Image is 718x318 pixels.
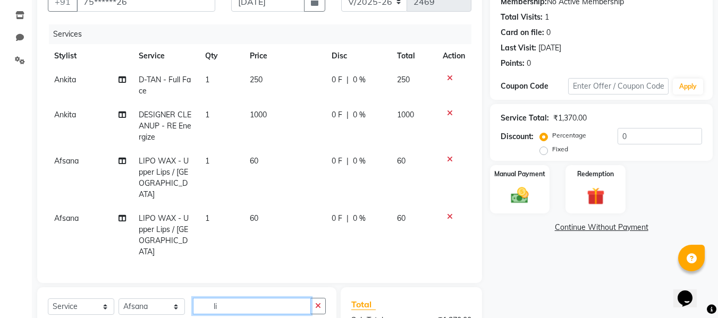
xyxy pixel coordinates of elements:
span: | [347,74,349,85]
button: Apply [673,79,703,94]
label: Fixed [552,144,568,154]
span: Afsana [54,213,79,223]
th: Total [391,44,437,68]
span: | [347,156,349,167]
span: | [347,213,349,224]
span: 250 [250,75,263,84]
th: Disc [325,44,391,68]
span: 1000 [397,110,414,119]
span: 1 [205,75,209,84]
th: Qty [199,44,243,68]
span: Afsana [54,156,79,166]
div: Total Visits: [501,12,543,23]
div: Card on file: [501,27,544,38]
span: DESIGNER CLEANUP - RE Energize [139,110,191,142]
label: Redemption [577,169,614,179]
span: 0 % [353,213,366,224]
span: Ankita [54,110,76,119]
div: 0 [527,58,531,69]
span: Ankita [54,75,76,84]
span: | [347,109,349,121]
iframe: chat widget [673,276,707,307]
span: 0 % [353,156,366,167]
th: Action [436,44,471,68]
div: 1 [545,12,549,23]
input: Search or Scan [193,298,311,314]
span: 60 [250,156,258,166]
div: Points: [501,58,525,69]
div: Service Total: [501,113,549,124]
th: Price [243,44,325,68]
span: 0 % [353,74,366,85]
span: 0 % [353,109,366,121]
div: Services [49,24,479,44]
span: 0 F [332,156,342,167]
input: Enter Offer / Coupon Code [568,78,669,94]
a: Continue Without Payment [492,222,711,233]
span: 1 [205,110,209,119]
div: Discount: [501,131,534,142]
div: 0 [546,27,551,38]
span: 1 [205,213,209,223]
div: Coupon Code [501,81,568,92]
span: 0 F [332,109,342,121]
span: LIPO WAX - Upper Lips / [GEOGRAPHIC_DATA] [139,156,189,199]
div: ₹1,370.00 [553,113,587,124]
span: 60 [397,213,406,223]
span: 1 [205,156,209,166]
label: Manual Payment [494,169,545,179]
div: [DATE] [538,42,561,54]
span: 1000 [250,110,267,119]
label: Percentage [552,131,586,140]
span: Total [351,299,376,310]
span: 60 [250,213,258,223]
div: Last Visit: [501,42,536,54]
span: 250 [397,75,410,84]
img: _gift.svg [581,185,610,207]
span: 60 [397,156,406,166]
img: _cash.svg [505,185,534,205]
span: LIPO WAX - Upper Lips / [GEOGRAPHIC_DATA] [139,213,189,256]
span: 0 F [332,74,342,85]
th: Stylist [48,44,132,68]
th: Service [132,44,199,68]
span: D-TAN - Full Face [139,75,191,96]
span: 0 F [332,213,342,224]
